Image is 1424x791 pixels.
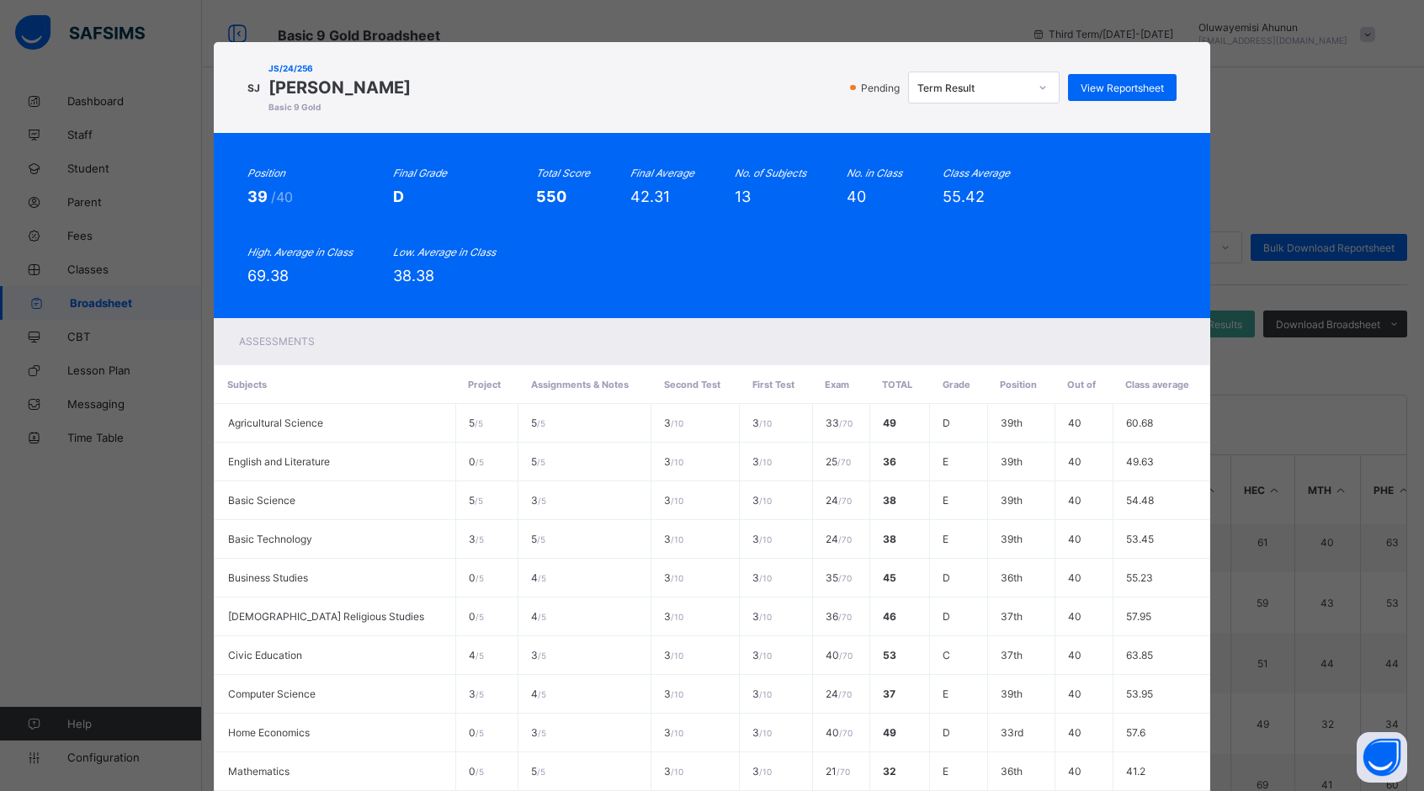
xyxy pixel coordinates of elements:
span: 39th [1001,455,1023,468]
span: / 5 [476,650,484,661]
span: 4 [531,571,546,584]
span: 5 [531,533,545,545]
span: 3 [664,726,683,739]
span: C [943,649,950,661]
span: E [943,765,948,778]
span: / 70 [839,728,853,738]
i: High. Average in Class [247,246,353,258]
span: E [943,687,948,700]
span: 40 [1068,455,1081,468]
span: / 5 [538,612,546,622]
span: 39th [1001,533,1023,545]
span: 40 [1068,533,1081,545]
span: Out of [1067,379,1096,390]
span: 0 [469,726,484,739]
span: English and Literature [228,455,330,468]
span: / 5 [538,728,546,738]
span: 42.31 [630,188,670,205]
span: Civic Education [228,649,302,661]
span: 40 [1068,687,1081,700]
span: 3 [752,610,772,623]
span: 45 [883,571,896,584]
span: / 10 [671,650,683,661]
span: 5 [531,417,545,429]
span: / 70 [838,689,852,699]
span: 49 [883,417,896,429]
i: Low. Average in Class [393,246,496,258]
span: / 10 [759,457,772,467]
span: 5 [531,455,545,468]
span: Agricultural Science [228,417,323,429]
span: / 10 [671,767,683,777]
span: Home Economics [228,726,310,739]
i: No. in Class [847,167,902,179]
span: 24 [826,687,852,700]
span: 3 [664,687,683,700]
span: 0 [469,571,484,584]
span: D [943,726,950,739]
span: E [943,533,948,545]
i: Total Score [536,167,590,179]
span: 40 [826,649,853,661]
span: 3 [664,571,683,584]
span: 13 [735,188,751,205]
span: D [943,610,950,623]
span: / 5 [537,418,545,428]
span: 3 [664,494,683,507]
span: 40 [1068,649,1081,661]
span: /40 [271,188,293,205]
span: E [943,494,948,507]
span: 3 [664,417,683,429]
i: Final Grade [393,167,447,179]
span: 53 [883,649,896,661]
span: 40 [1068,494,1081,507]
span: / 70 [838,573,852,583]
span: / 10 [759,728,772,738]
span: / 70 [838,534,852,544]
span: 550 [536,188,566,205]
span: 4 [531,610,546,623]
span: D [943,571,950,584]
span: 24 [826,494,852,507]
span: 3 [531,494,546,507]
span: 21 [826,765,850,778]
span: 40 [1068,610,1081,623]
span: / 70 [839,650,853,661]
span: 4 [531,687,546,700]
span: Basic 9 Gold [268,102,411,112]
span: 3 [664,649,683,661]
span: / 70 [838,496,852,506]
span: 57.95 [1126,610,1151,623]
span: 40 [1068,417,1081,429]
span: Subjects [227,379,267,390]
span: 36th [1001,765,1023,778]
span: Assessments [239,335,315,348]
span: 49.63 [1126,455,1154,468]
span: 33 [826,417,853,429]
span: 40 [847,188,866,205]
span: 60.68 [1126,417,1153,429]
span: / 5 [476,728,484,738]
span: 36th [1001,571,1023,584]
span: / 10 [759,612,772,622]
span: [PERSON_NAME] [268,77,411,98]
span: / 5 [538,689,546,699]
span: 3 [664,533,683,545]
span: / 10 [759,573,772,583]
span: 5 [531,765,545,778]
span: / 10 [759,534,772,544]
span: 32 [883,765,896,778]
span: / 5 [538,650,546,661]
span: 33rd [1001,726,1023,739]
span: 3 [469,687,484,700]
span: 38.38 [393,267,434,284]
span: 3 [664,455,683,468]
i: Final Average [630,167,694,179]
span: / 5 [476,767,484,777]
span: JS/24/256 [268,63,411,73]
span: 40 [1068,726,1081,739]
span: 3 [752,687,772,700]
span: 40 [1068,571,1081,584]
span: 3 [469,533,484,545]
span: / 70 [838,612,852,622]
